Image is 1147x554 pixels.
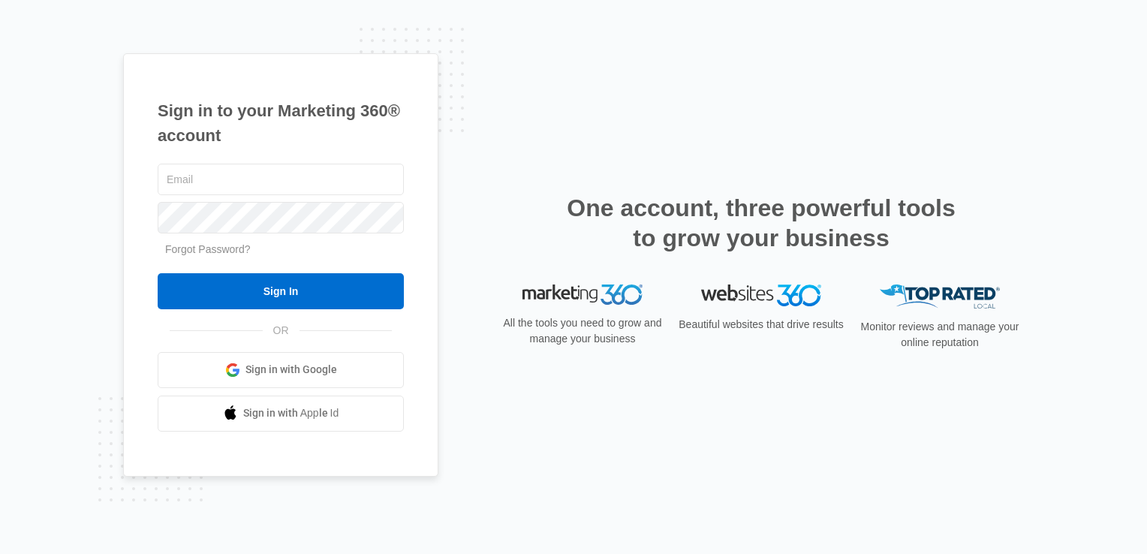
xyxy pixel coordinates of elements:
[880,285,1000,309] img: Top Rated Local
[245,362,337,378] span: Sign in with Google
[158,273,404,309] input: Sign In
[158,396,404,432] a: Sign in with Apple Id
[158,352,404,388] a: Sign in with Google
[165,243,251,255] a: Forgot Password?
[498,315,667,347] p: All the tools you need to grow and manage your business
[243,405,339,421] span: Sign in with Apple Id
[701,285,821,306] img: Websites 360
[677,317,845,333] p: Beautiful websites that drive results
[158,164,404,195] input: Email
[856,319,1024,351] p: Monitor reviews and manage your online reputation
[263,323,300,339] span: OR
[522,285,643,306] img: Marketing 360
[562,193,960,253] h2: One account, three powerful tools to grow your business
[158,98,404,148] h1: Sign in to your Marketing 360® account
